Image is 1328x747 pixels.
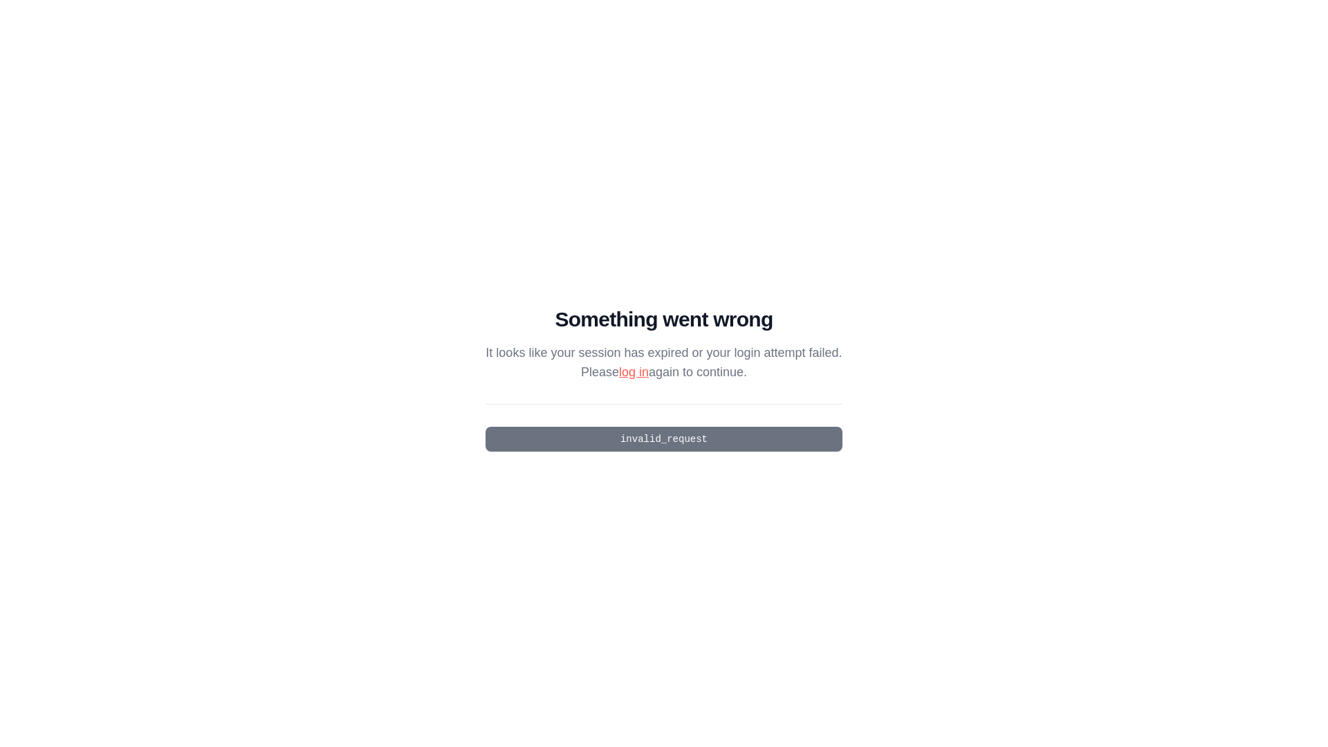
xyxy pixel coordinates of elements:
pre: invalid_request [486,427,842,452]
a: log in [619,365,649,379]
p: Please again to continue. [486,362,842,382]
h1: Something went wrong [486,307,842,332]
iframe: Chat Widget [1259,681,1328,747]
p: It looks like your session has expired or your login attempt failed. [486,343,842,362]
